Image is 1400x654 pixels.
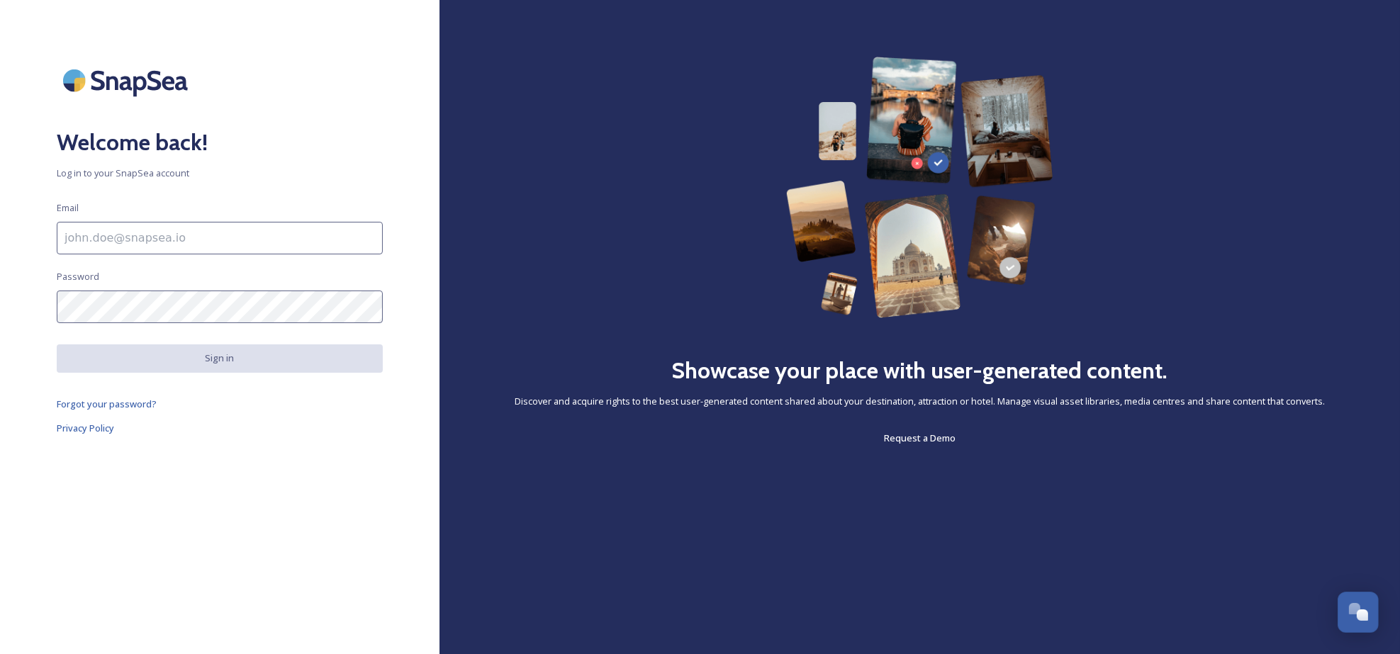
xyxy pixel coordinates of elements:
[57,222,383,254] input: john.doe@snapsea.io
[672,354,1168,388] h2: Showcase your place with user-generated content.
[884,432,956,444] span: Request a Demo
[57,125,383,159] h2: Welcome back!
[57,57,198,104] img: SnapSea Logo
[57,344,383,372] button: Sign in
[57,398,157,410] span: Forgot your password?
[515,395,1325,408] span: Discover and acquire rights to the best user-generated content shared about your destination, att...
[57,167,383,180] span: Log in to your SnapSea account
[884,429,956,446] a: Request a Demo
[57,422,114,434] span: Privacy Policy
[57,201,79,215] span: Email
[1338,592,1379,633] button: Open Chat
[57,395,383,412] a: Forgot your password?
[786,57,1053,318] img: 63b42ca75bacad526042e722_Group%20154-p-800.png
[57,270,99,283] span: Password
[57,419,383,436] a: Privacy Policy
